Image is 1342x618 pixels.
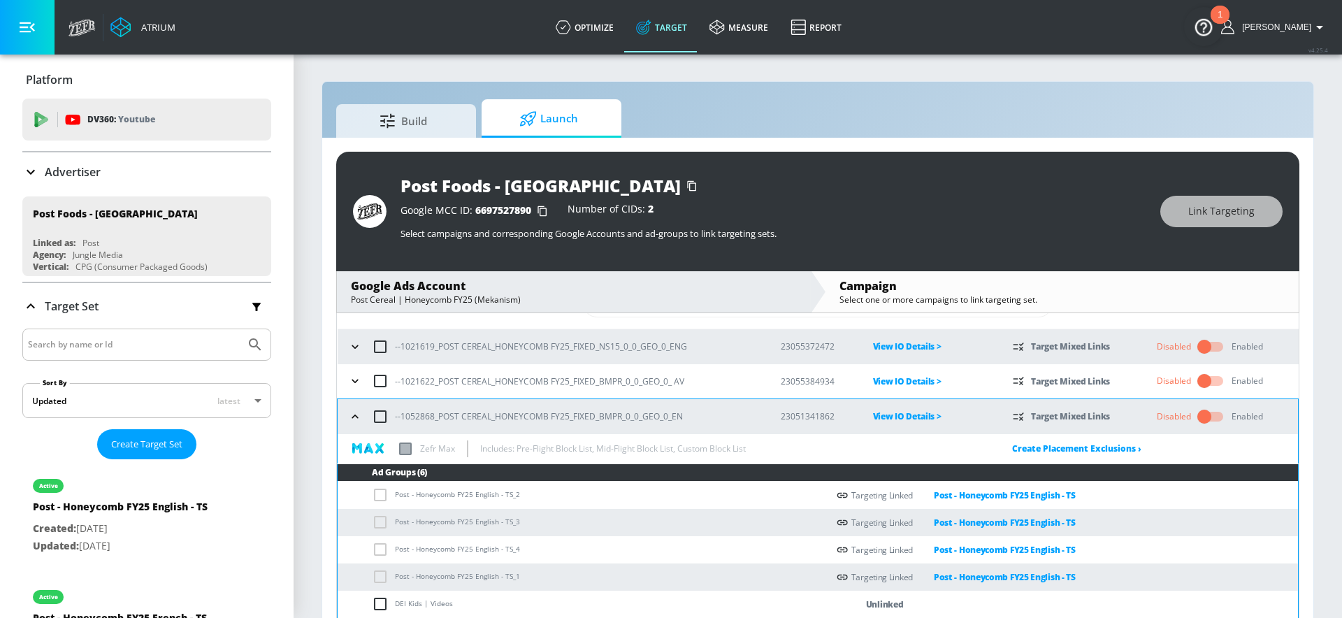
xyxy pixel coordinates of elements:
div: Atrium [136,21,175,34]
p: Select campaigns and corresponding Google Accounts and ad-groups to link targeting sets. [401,227,1146,240]
label: Sort By [40,378,70,387]
td: Post - Honeycomb FY25 English - TS_2 [338,482,828,509]
button: Create Target Set [97,429,196,459]
div: activePost - Honeycomb FY25 English - TSCreated:[DATE]Updated:[DATE] [22,465,271,565]
div: Agency: [33,249,66,261]
th: Ad Groups (6) [338,464,1298,482]
span: 2 [648,202,654,215]
div: Post Foods - [GEOGRAPHIC_DATA] [401,174,681,197]
p: Includes: Pre-Flight Block List, Mid-Flight Block List, Custom Block List [480,441,746,456]
p: Youtube [118,112,155,127]
div: Enabled [1232,375,1263,387]
p: Advertiser [45,164,101,180]
div: Number of CIDs: [568,204,654,218]
div: active [39,482,58,489]
p: --1021622_POST CEREAL_HONEYCOMB FY25_FIXED_BMPR_0_0_GEO_0_ AV [395,374,684,389]
div: Post [82,237,99,249]
span: latest [217,395,240,407]
input: Search by name or Id [28,336,240,354]
a: Post - Honeycomb FY25 English - TS [913,542,1076,558]
span: login as: anthony.rios@zefr.com [1236,22,1311,32]
p: 23051341862 [781,409,850,424]
a: Report [779,2,853,52]
div: Target Set [22,283,271,329]
p: View IO Details > [873,408,991,424]
p: Target Mixed Links [1031,338,1110,354]
span: Grouped Linked campaigns disable add groups selection. [372,544,395,554]
div: Google Ads Account [351,278,796,294]
p: Platform [26,72,73,87]
span: Build [350,104,456,138]
div: DV360: Youtube [22,99,271,141]
span: Grouped Linked campaigns disable add groups selection. [372,517,395,526]
div: Enabled [1232,410,1263,423]
div: Updated [32,395,66,407]
p: [DATE] [33,520,208,538]
div: Platform [22,60,271,99]
a: measure [698,2,779,52]
div: Post - Honeycomb FY25 English - TS [33,500,208,520]
a: Post - Honeycomb FY25 English - TS [913,569,1076,585]
span: 6697527890 [475,203,531,217]
div: Disabled [1157,375,1191,387]
div: Targeting Linked [851,515,1076,531]
p: 23055384934 [781,374,850,389]
div: Campaign [839,278,1285,294]
td: DEI Kids | Videos [338,591,828,618]
p: [DATE] [33,538,208,555]
button: Open Resource Center, 1 new notification [1184,7,1223,46]
p: View IO Details > [873,338,991,354]
span: Updated: [33,539,79,552]
td: Post - Honeycomb FY25 English - TS_1 [338,563,828,591]
a: Post - Honeycomb FY25 English - TS [913,515,1076,531]
a: optimize [544,2,625,52]
p: Target Mixed Links [1031,408,1110,424]
p: Unlinked [866,596,904,612]
p: Target Set [45,299,99,314]
td: Post - Honeycomb FY25 English - TS_3 [338,509,828,536]
span: Grouped Linked campaigns disable add groups selection. [372,489,395,499]
div: Post Foods - [GEOGRAPHIC_DATA] [33,207,198,220]
div: Targeting Linked [851,569,1076,585]
p: 23055372472 [781,339,850,354]
div: Google MCC ID: [401,204,554,218]
div: Disabled [1157,410,1191,423]
div: Google Ads AccountPost Cereal | Honeycomb FY25 (Mekanism) [337,271,810,312]
a: Atrium [110,17,175,38]
span: v 4.25.4 [1308,46,1328,54]
span: Launch [496,102,602,136]
div: Jungle Media [73,249,123,261]
div: Targeting Linked [851,542,1076,558]
p: DV360: [87,112,155,127]
span: Create Target Set [111,436,182,452]
div: Enabled [1232,340,1263,353]
p: Target Mixed Links [1031,373,1110,389]
div: Advertiser [22,152,271,192]
td: Post - Honeycomb FY25 English - TS_4 [338,536,828,563]
p: --1021619_POST CEREAL_HONEYCOMB FY25_FIXED_NS15_0_0_GEO_0_ENG [395,339,687,354]
div: 1 [1218,15,1222,33]
div: Select one or more campaigns to link targeting set. [839,294,1285,306]
div: Linked as: [33,237,75,249]
span: Created: [33,522,76,535]
div: Post Cereal | Honeycomb FY25 (Mekanism) [351,294,796,306]
a: Create Placement Exclusions › [1012,443,1141,454]
div: Vertical: [33,261,68,273]
div: Targeting Linked [851,487,1076,503]
div: Post Foods - [GEOGRAPHIC_DATA]Linked as:PostAgency:Jungle MediaVertical:CPG (Consumer Packaged Go... [22,196,271,276]
span: Grouped Linked campaigns disable add groups selection. [372,571,395,581]
button: [PERSON_NAME] [1221,19,1328,36]
a: Target [625,2,698,52]
p: --1052868_POST CEREAL_HONEYCOMB FY25_FIXED_BMPR_0_0_GEO_0_EN [395,409,683,424]
p: Zefr Max [420,441,455,456]
a: Post - Honeycomb FY25 English - TS [913,487,1076,503]
div: Disabled [1157,340,1191,353]
div: CPG (Consumer Packaged Goods) [75,261,208,273]
div: active [39,594,58,601]
p: View IO Details > [873,373,991,389]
